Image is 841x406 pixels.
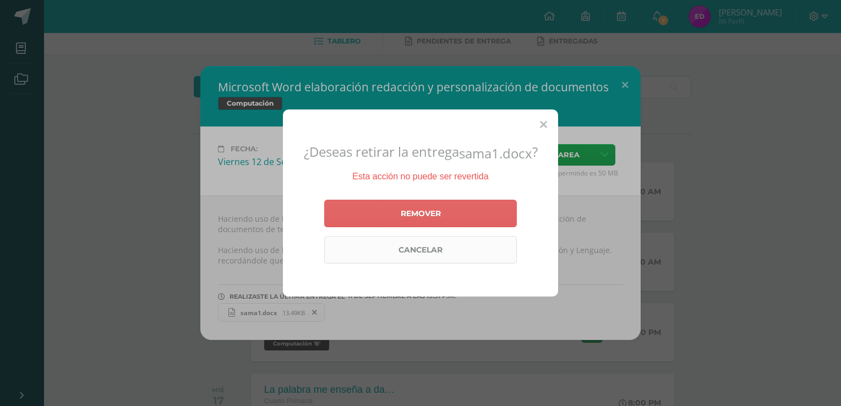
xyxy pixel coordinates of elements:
span: Esta acción no puede ser revertida [352,172,488,181]
a: Remover [324,200,517,227]
span: Close (Esc) [540,118,547,131]
h2: ¿Deseas retirar la entrega ? [296,142,545,162]
a: Cancelar [324,236,517,264]
span: sama1.docx [459,144,532,162]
